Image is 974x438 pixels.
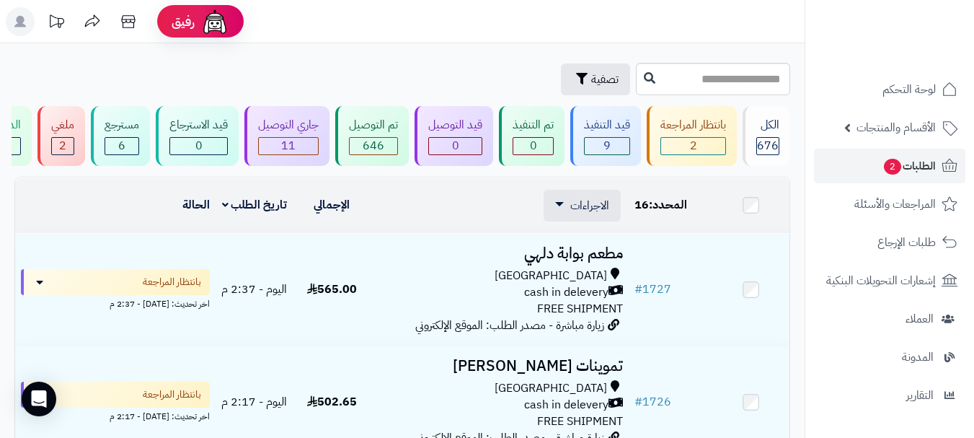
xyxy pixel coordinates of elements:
[52,138,74,154] div: 2
[537,300,623,317] span: FREE SHIPMENT
[258,117,319,133] div: جاري التوصيل
[634,196,649,214] span: 16
[222,196,288,214] a: تاريخ الطلب
[332,106,412,166] a: تم التوصيل 646
[452,137,459,154] span: 0
[814,72,965,107] a: لوحة التحكم
[349,117,398,133] div: تم التوصيل
[757,137,779,154] span: 676
[118,137,125,154] span: 6
[814,225,965,260] a: طلبات الإرجاع
[906,309,934,329] span: العملاء
[242,106,332,166] a: جاري التوصيل 11
[221,281,287,298] span: اليوم - 2:37 م
[561,63,630,95] button: تصفية
[350,138,397,154] div: 646
[854,194,936,214] span: المراجعات والأسئلة
[513,117,554,133] div: تم التنفيذ
[530,137,537,154] span: 0
[585,138,629,154] div: 9
[826,271,936,291] span: إشعارات التحويلات البنكية
[524,397,608,413] span: cash in delevery
[105,117,139,133] div: مسترجع
[307,281,357,298] span: 565.00
[22,382,56,416] div: Open Intercom Messenger
[314,196,350,214] a: الإجمالي
[429,138,482,154] div: 0
[172,13,195,30] span: رفيق
[495,380,607,397] span: [GEOGRAPHIC_DATA]
[876,32,960,63] img: logo-2.png
[634,281,642,298] span: #
[38,7,74,40] a: تحديثات المنصة
[415,317,604,334] span: زيارة مباشرة - مصدر الطلب: الموقع الإلكتروني
[906,385,934,406] span: التقارير
[884,159,902,175] span: 2
[814,302,965,336] a: العملاء
[584,117,630,133] div: قيد التنفيذ
[105,138,138,154] div: 6
[882,79,936,100] span: لوحة التحكم
[376,358,623,375] h3: تموينات [PERSON_NAME]
[902,347,934,367] span: المدونة
[634,393,671,411] a: #1726
[195,137,203,154] span: 0
[603,137,611,154] span: 9
[307,393,357,411] span: 502.65
[634,281,671,298] a: #1727
[814,263,965,298] a: إشعارات التحويلات البنكية
[21,408,210,423] div: اخر تحديث: [DATE] - 2:17 م
[634,393,642,411] span: #
[814,187,965,222] a: المراجعات والأسئلة
[756,117,779,133] div: الكل
[153,106,242,166] a: قيد الاسترجاع 0
[363,137,384,154] span: 646
[281,137,296,154] span: 11
[877,232,936,253] span: طلبات الإرجاع
[814,149,965,183] a: الطلبات2
[221,393,287,411] span: اليوم - 2:17 م
[59,137,66,154] span: 2
[660,117,726,133] div: بانتظار المراجعة
[495,268,607,284] span: [GEOGRAPHIC_DATA]
[412,106,496,166] a: قيد التوصيل 0
[661,138,725,154] div: 2
[170,138,227,154] div: 0
[143,275,201,289] span: بانتظار المراجعة
[496,106,567,166] a: تم التنفيذ 0
[259,138,318,154] div: 11
[856,118,936,138] span: الأقسام والمنتجات
[524,284,608,301] span: cash in delevery
[882,156,936,176] span: الطلبات
[814,378,965,413] a: التقارير
[428,117,482,133] div: قيد التوصيل
[35,106,88,166] a: ملغي 2
[376,245,623,262] h3: مطعم بوابة دلهي
[555,197,609,214] a: الاجراءات
[182,196,210,214] a: الحالة
[537,413,623,430] span: FREE SHIPMENT
[169,117,228,133] div: قيد الاسترجاع
[51,117,74,133] div: ملغي
[88,106,153,166] a: مسترجع 6
[644,106,740,166] a: بانتظار المراجعة 2
[513,138,553,154] div: 0
[634,197,707,214] div: المحدد:
[567,106,644,166] a: قيد التنفيذ 9
[690,137,697,154] span: 2
[814,340,965,375] a: المدونة
[21,295,210,310] div: اخر تحديث: [DATE] - 2:37 م
[200,7,229,36] img: ai-face.png
[740,106,793,166] a: الكل676
[143,387,201,402] span: بانتظار المراجعة
[570,197,609,214] span: الاجراءات
[591,71,619,88] span: تصفية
